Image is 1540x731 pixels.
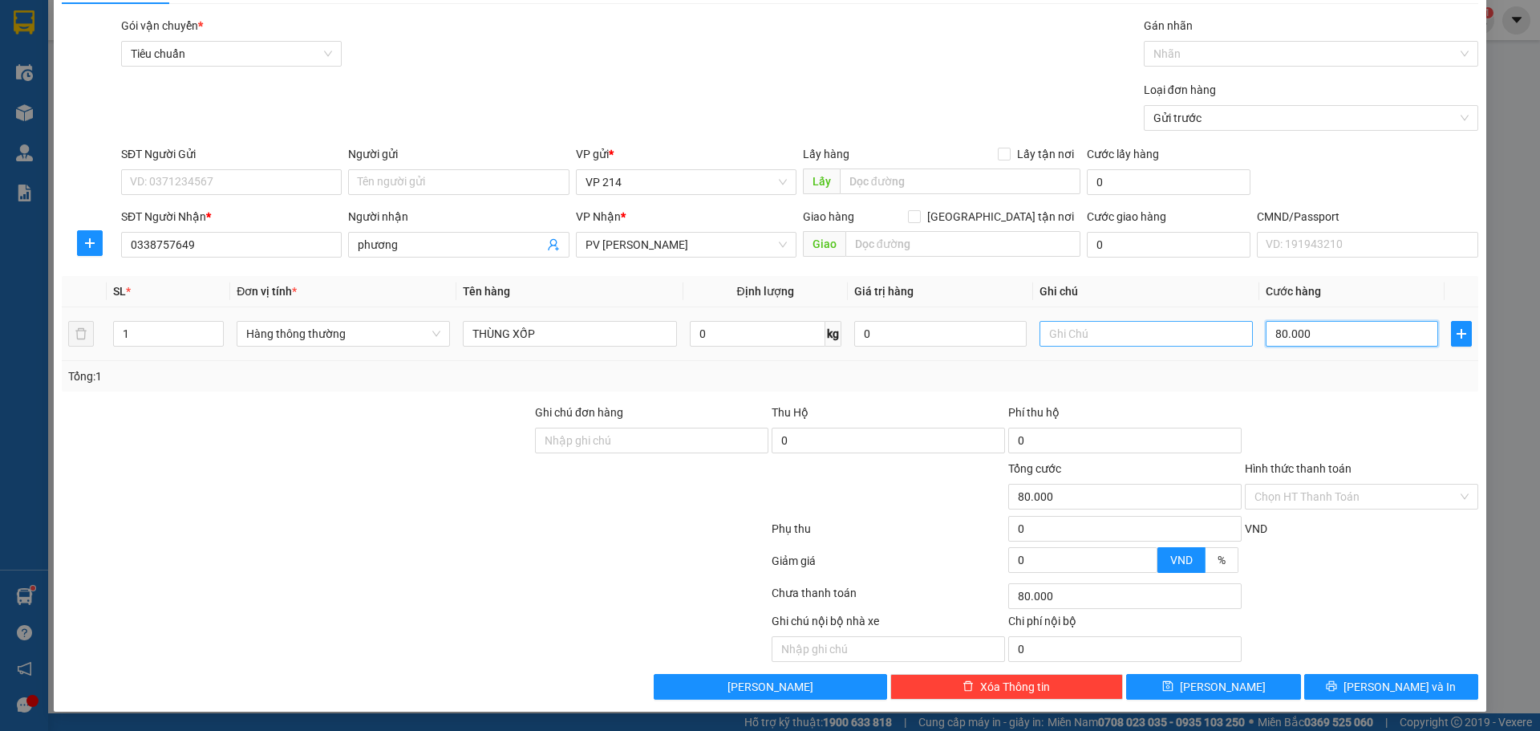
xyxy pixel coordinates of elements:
[803,231,845,257] span: Giao
[535,406,623,419] label: Ghi chú đơn hàng
[1162,680,1173,693] span: save
[1153,106,1469,130] span: Gửi trước
[1245,522,1267,535] span: VND
[1087,210,1166,223] label: Cước giao hàng
[770,520,1007,548] div: Phụ thu
[1087,148,1159,160] label: Cước lấy hàng
[576,210,621,223] span: VP Nhận
[803,148,849,160] span: Lấy hàng
[845,231,1080,257] input: Dọc đường
[131,42,332,66] span: Tiêu chuẩn
[825,321,841,347] span: kg
[121,208,342,225] div: SĐT Người Nhận
[78,237,102,250] span: plus
[547,238,560,251] span: user-add
[161,112,223,130] span: PV [PERSON_NAME]
[1304,674,1478,700] button: printer[PERSON_NAME] và In
[55,96,186,108] strong: BIÊN NHẬN GỬI HÀNG HOÁ
[123,112,148,135] span: Nơi nhận:
[348,208,569,225] div: Người nhận
[1126,674,1300,700] button: save[PERSON_NAME]
[890,674,1124,700] button: deleteXóa Thông tin
[121,145,342,163] div: SĐT Người Gửi
[1144,19,1193,32] label: Gán nhãn
[1452,327,1471,340] span: plus
[1245,462,1352,475] label: Hình thức thanh toán
[113,285,126,298] span: SL
[980,678,1050,696] span: Xóa Thông tin
[854,321,1027,347] input: 0
[1170,554,1193,567] span: VND
[962,680,974,693] span: delete
[1033,276,1259,307] th: Ghi chú
[854,285,914,298] span: Giá trị hàng
[772,406,808,419] span: Thu Hộ
[1257,208,1477,225] div: CMND/Passport
[1008,612,1242,636] div: Chi phí nội bộ
[654,674,887,700] button: [PERSON_NAME]
[1008,404,1242,428] div: Phí thu hộ
[156,60,226,72] span: 21409250579
[586,170,787,194] span: VP 214
[463,321,676,347] input: VD: Bàn, Ghế
[246,322,440,346] span: Hàng thông thường
[1180,678,1266,696] span: [PERSON_NAME]
[772,636,1005,662] input: Nhập ghi chú
[1039,321,1253,347] input: Ghi Chú
[1343,678,1456,696] span: [PERSON_NAME] và In
[770,552,1007,580] div: Giảm giá
[840,169,1080,194] input: Dọc đường
[237,285,297,298] span: Đơn vị tính
[772,612,1005,636] div: Ghi chú nội bộ nhà xe
[1266,285,1321,298] span: Cước hàng
[121,19,203,32] span: Gói vận chuyển
[803,169,840,194] span: Lấy
[1087,169,1250,195] input: Cước lấy hàng
[1451,321,1472,347] button: plus
[55,112,80,121] span: VP 214
[1218,554,1226,567] span: %
[68,368,594,385] div: Tổng: 1
[463,285,510,298] span: Tên hàng
[152,72,226,84] span: 14:44:42 [DATE]
[803,210,854,223] span: Giao hàng
[1011,145,1080,163] span: Lấy tận nơi
[68,321,94,347] button: delete
[1326,680,1337,693] span: printer
[1008,462,1061,475] span: Tổng cước
[77,230,103,256] button: plus
[770,584,1007,612] div: Chưa thanh toán
[737,285,794,298] span: Định lượng
[921,208,1080,225] span: [GEOGRAPHIC_DATA] tận nơi
[576,145,796,163] div: VP gửi
[348,145,569,163] div: Người gửi
[42,26,130,86] strong: CÔNG TY TNHH [GEOGRAPHIC_DATA] 214 QL13 - P.26 - Q.BÌNH THẠNH - TP HCM 1900888606
[16,36,37,76] img: logo
[535,428,768,453] input: Ghi chú đơn hàng
[1144,83,1216,96] label: Loại đơn hàng
[727,678,813,696] span: [PERSON_NAME]
[586,233,787,257] span: PV Nam Đong
[1087,232,1250,258] input: Cước giao hàng
[16,112,33,135] span: Nơi gửi:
